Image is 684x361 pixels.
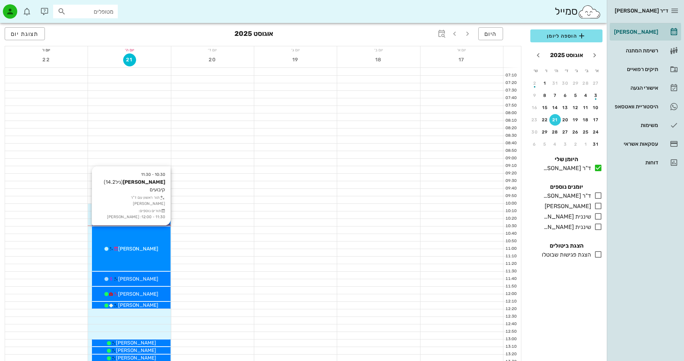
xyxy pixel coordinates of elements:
div: 31 [549,81,561,86]
div: שיננית [PERSON_NAME] [540,223,591,231]
button: 31 [590,139,602,150]
button: אוגוסט 2025 [547,48,586,62]
div: 6 [560,93,571,98]
button: 18 [580,114,592,126]
div: [PERSON_NAME] [542,202,591,211]
div: 25 [580,130,592,135]
h3: אוגוסט 2025 [234,27,273,42]
div: 14 [549,105,561,110]
button: 28 [549,126,561,138]
button: 9 [529,90,540,101]
button: 2 [570,139,581,150]
div: 08:10 [503,118,518,124]
button: 17 [455,53,468,66]
div: סמייל [555,4,601,19]
div: 12:20 [503,306,518,312]
span: 21 [124,57,136,63]
div: 29 [570,81,581,86]
span: [PERSON_NAME] [118,291,158,297]
div: 26 [570,130,581,135]
span: 22 [40,57,53,63]
div: 31 [590,142,602,147]
button: 1 [580,139,592,150]
button: 29 [570,78,581,89]
button: 4 [580,90,592,101]
div: 10:20 [503,216,518,222]
div: 12:10 [503,299,518,305]
button: 14 [549,102,561,113]
span: 20 [206,57,219,63]
a: היסטוריית וואטסאפ [610,98,681,115]
div: 09:50 [503,193,518,199]
div: 23 [529,117,540,122]
div: 12:50 [503,329,518,335]
span: [PERSON_NAME] [118,276,158,282]
div: 30 [529,130,540,135]
h4: יומנים נוספים [530,183,602,191]
button: 23 [529,114,540,126]
div: 08:20 [503,125,518,131]
div: 10:50 [503,238,518,244]
button: 8 [539,90,551,101]
div: 15 [539,105,551,110]
div: היסטוריית וואטסאפ [613,104,658,109]
div: 12:00 [503,291,518,297]
button: 6 [529,139,540,150]
div: דוחות [613,160,658,165]
span: תג [21,6,25,10]
div: יום א׳ [420,46,503,53]
div: 22 [539,117,551,122]
div: יום ג׳ [254,46,337,53]
div: 11:10 [503,253,518,259]
div: 13 [560,105,571,110]
div: 12:40 [503,321,518,327]
div: 28 [580,81,592,86]
div: 18 [580,117,592,122]
button: 25 [580,126,592,138]
button: 5 [539,139,551,150]
div: משימות [613,122,658,128]
div: 13:00 [503,336,518,342]
div: 12:30 [503,314,518,320]
div: 7 [549,93,561,98]
a: עסקאות אשראי [610,135,681,153]
div: 11:40 [503,276,518,282]
span: תצוגת יום [11,31,39,37]
div: 10:10 [503,208,518,214]
h4: הצגת ביטולים [530,242,602,250]
button: 15 [539,102,551,113]
div: 5 [539,142,551,147]
button: 18 [372,53,385,66]
button: חודש שעבר [588,49,601,62]
div: עסקאות אשראי [613,141,658,147]
div: 12 [570,105,581,110]
button: 21 [123,53,136,66]
button: 7 [549,90,561,101]
button: 20 [206,53,219,66]
div: 17 [590,117,602,122]
button: 3 [560,139,571,150]
button: 29 [539,126,551,138]
div: [PERSON_NAME] [613,29,658,35]
div: 27 [560,130,571,135]
div: 11:20 [503,261,518,267]
button: 19 [289,53,302,66]
div: 08:40 [503,140,518,146]
div: הצגת פגישות שבוטלו [539,250,591,259]
div: 4 [549,142,561,147]
span: 19 [289,57,302,63]
div: 11:00 [503,246,518,252]
div: 29 [539,130,551,135]
span: 18 [372,57,385,63]
div: 21 [549,117,561,122]
a: אישורי הגעה [610,79,681,97]
th: ב׳ [582,65,591,77]
div: 11:50 [503,283,518,290]
div: 20 [560,117,571,122]
button: 10 [590,102,602,113]
button: 1 [539,78,551,89]
button: היום [478,27,503,40]
button: 30 [560,78,571,89]
div: ד"ר [PERSON_NAME] [540,164,591,173]
th: א׳ [592,65,602,77]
